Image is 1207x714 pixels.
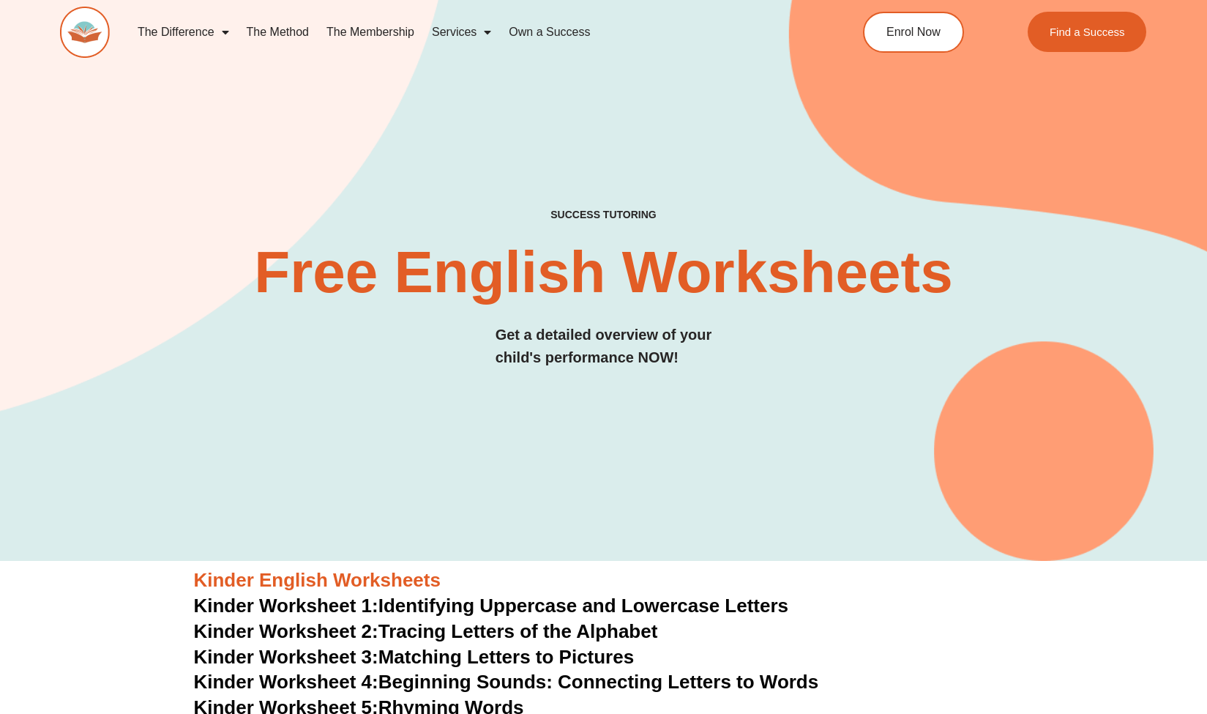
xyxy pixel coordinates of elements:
[1028,12,1147,52] a: Find a Success
[194,671,378,693] span: Kinder Worksheet 4:
[886,26,941,38] span: Enrol Now
[500,15,599,49] a: Own a Success
[443,209,764,221] h4: SUCCESS TUTORING​
[194,620,658,642] a: Kinder Worksheet 2:Tracing Letters of the Alphabet
[194,568,1014,593] h3: Kinder English Worksheets
[238,15,318,49] a: The Method
[1050,26,1125,37] span: Find a Success
[496,324,712,369] h3: Get a detailed overview of your child's performance NOW!
[194,595,378,617] span: Kinder Worksheet 1:
[129,15,801,49] nav: Menu
[194,646,635,668] a: Kinder Worksheet 3:Matching Letters to Pictures
[863,12,964,53] a: Enrol Now
[194,595,789,617] a: Kinder Worksheet 1:Identifying Uppercase and Lowercase Letters
[194,620,378,642] span: Kinder Worksheet 2:
[245,243,963,302] h2: Free English Worksheets​
[194,646,378,668] span: Kinder Worksheet 3:
[194,671,819,693] a: Kinder Worksheet 4:Beginning Sounds: Connecting Letters to Words
[129,15,238,49] a: The Difference
[423,15,500,49] a: Services
[318,15,423,49] a: The Membership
